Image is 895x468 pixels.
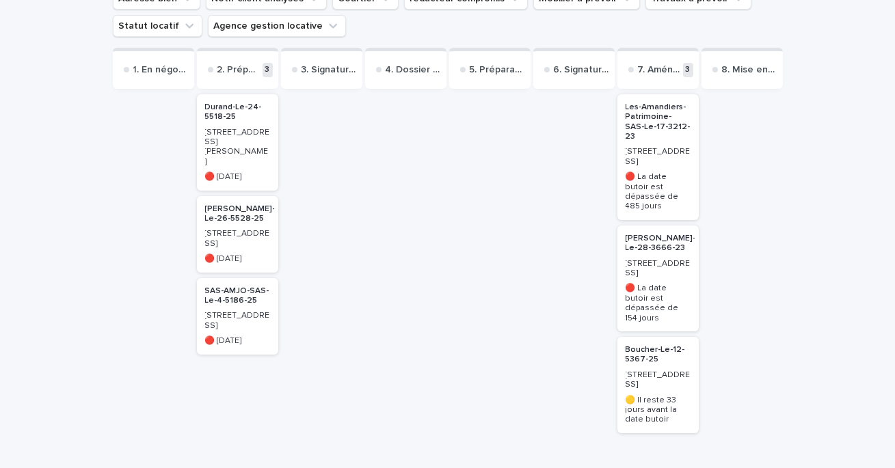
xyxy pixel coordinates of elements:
[470,64,525,76] p: 5. Préparation de l'acte notarié
[205,128,270,167] p: [STREET_ADDRESS][PERSON_NAME]
[113,15,202,37] button: Statut locatif
[638,64,680,76] p: 7. Aménagements et travaux
[722,64,777,76] p: 8. Mise en loc et gestion
[205,254,270,264] p: 🔴 [DATE]
[133,64,189,76] p: 1. En négociation
[683,63,693,77] p: 3
[205,102,270,122] p: Durand-Le-24-5518-25
[626,259,691,279] p: [STREET_ADDRESS]
[626,345,691,365] p: Boucher-Le-12-5367-25
[626,172,691,212] p: 🔴 La date butoir est dépassée de 485 jours
[617,94,699,220] a: Les-Amandiers-Patrimoine-SAS-Le-17-3212-23[STREET_ADDRESS]🔴 La date butoir est dépassée de 485 jours
[626,147,691,167] p: [STREET_ADDRESS]
[626,102,691,142] p: Les-Amandiers-Patrimoine-SAS-Le-17-3212-23
[205,172,270,182] p: 🔴 [DATE]
[197,278,278,355] a: SAS-AMJO-SAS-Le-4-5186-25[STREET_ADDRESS]🔴 [DATE]
[217,64,260,76] p: 2. Préparation compromis
[197,196,278,273] a: [PERSON_NAME]-Le-26-5528-25[STREET_ADDRESS]🔴 [DATE]
[263,63,273,77] p: 3
[626,370,691,390] p: [STREET_ADDRESS]
[205,229,270,249] p: [STREET_ADDRESS]
[554,64,609,76] p: 6. Signature de l'acte notarié
[626,284,691,323] p: 🔴 La date butoir est dépassée de 154 jours
[205,204,276,224] p: [PERSON_NAME]-Le-26-5528-25
[626,234,696,253] p: [PERSON_NAME]-Le-28-3666-23
[302,64,357,76] p: 3. Signature compromis
[205,286,270,306] p: SAS-AMJO-SAS-Le-4-5186-25
[386,64,441,76] p: 4. Dossier de financement
[197,94,278,191] a: Durand-Le-24-5518-25[STREET_ADDRESS][PERSON_NAME]🔴 [DATE]
[205,311,270,331] p: [STREET_ADDRESS]
[617,337,699,433] a: Boucher-Le-12-5367-25[STREET_ADDRESS]🟡 Il reste 33 jours avant la date butoir
[205,336,270,346] p: 🔴 [DATE]
[208,15,346,37] button: Agence gestion locative
[617,225,699,331] a: [PERSON_NAME]-Le-28-3666-23[STREET_ADDRESS]🔴 La date butoir est dépassée de 154 jours
[626,396,691,425] p: 🟡 Il reste 33 jours avant la date butoir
